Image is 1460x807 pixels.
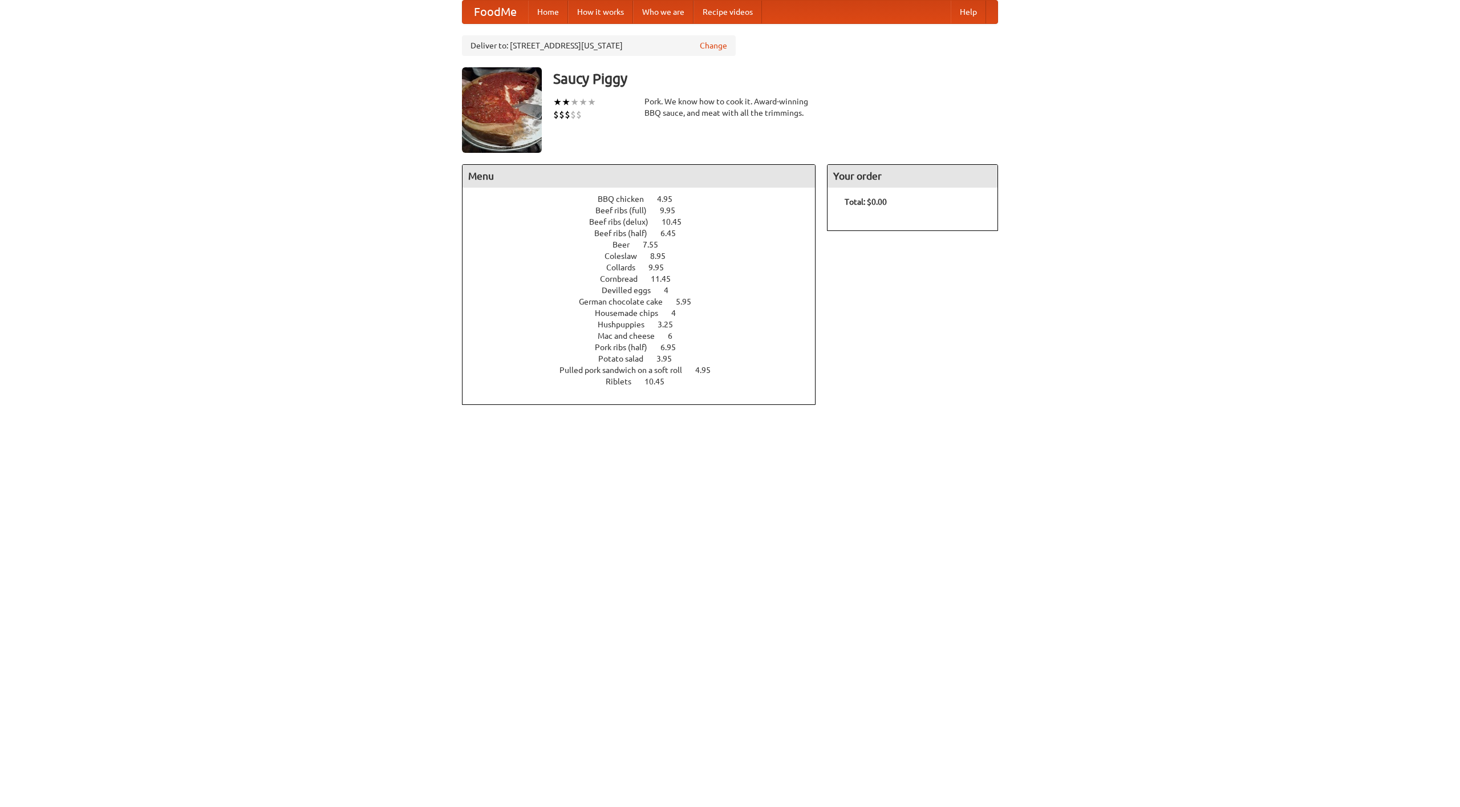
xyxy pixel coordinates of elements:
span: 8.95 [650,252,677,261]
span: 6.95 [660,343,687,352]
span: Beef ribs (full) [595,206,658,215]
a: Devilled eggs 4 [602,286,690,295]
span: Devilled eggs [602,286,662,295]
span: Collards [606,263,647,272]
a: Beef ribs (full) 9.95 [595,206,696,215]
span: Pork ribs (half) [595,343,659,352]
a: Housemade chips 4 [595,309,697,318]
a: Beef ribs (delux) 10.45 [589,217,703,226]
a: Beer 7.55 [613,240,679,249]
li: $ [553,108,559,121]
a: Cornbread 11.45 [600,274,692,283]
h3: Saucy Piggy [553,67,998,90]
span: 6.45 [660,229,687,238]
a: Change [700,40,727,51]
span: 4.95 [695,366,722,375]
span: 3.25 [658,320,684,329]
span: Beef ribs (half) [594,229,659,238]
span: Potato salad [598,354,655,363]
span: 10.45 [644,377,676,386]
li: $ [576,108,582,121]
a: Help [951,1,986,23]
span: Coleslaw [605,252,648,261]
a: Home [528,1,568,23]
span: Riblets [606,377,643,386]
span: Beef ribs (delux) [589,217,660,226]
a: Pulled pork sandwich on a soft roll 4.95 [559,366,732,375]
a: Who we are [633,1,693,23]
div: Deliver to: [STREET_ADDRESS][US_STATE] [462,35,736,56]
a: Pork ribs (half) 6.95 [595,343,697,352]
b: Total: $0.00 [845,197,887,206]
span: 7.55 [643,240,670,249]
h4: Menu [463,165,815,188]
span: Mac and cheese [598,331,666,340]
a: Mac and cheese 6 [598,331,693,340]
a: Collards 9.95 [606,263,685,272]
li: ★ [587,96,596,108]
span: Cornbread [600,274,649,283]
h4: Your order [828,165,997,188]
div: Pork. We know how to cook it. Award-winning BBQ sauce, and meat with all the trimmings. [644,96,816,119]
li: ★ [553,96,562,108]
a: Riblets 10.45 [606,377,686,386]
span: Beer [613,240,641,249]
li: $ [559,108,565,121]
img: angular.jpg [462,67,542,153]
span: Pulled pork sandwich on a soft roll [559,366,693,375]
li: $ [565,108,570,121]
span: 9.95 [648,263,675,272]
a: Hushpuppies 3.25 [598,320,694,329]
a: Recipe videos [693,1,762,23]
span: 4 [671,309,687,318]
a: FoodMe [463,1,528,23]
span: 5.95 [676,297,703,306]
span: Hushpuppies [598,320,656,329]
li: ★ [570,96,579,108]
span: 4.95 [657,194,684,204]
span: German chocolate cake [579,297,674,306]
a: German chocolate cake 5.95 [579,297,712,306]
li: ★ [562,96,570,108]
span: 9.95 [660,206,687,215]
span: 11.45 [651,274,682,283]
li: $ [570,108,576,121]
a: How it works [568,1,633,23]
span: 4 [664,286,680,295]
a: BBQ chicken 4.95 [598,194,693,204]
a: Potato salad 3.95 [598,354,693,363]
a: Beef ribs (half) 6.45 [594,229,697,238]
span: 10.45 [662,217,693,226]
a: Coleslaw 8.95 [605,252,687,261]
span: Housemade chips [595,309,670,318]
span: 3.95 [656,354,683,363]
li: ★ [579,96,587,108]
span: BBQ chicken [598,194,655,204]
span: 6 [668,331,684,340]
